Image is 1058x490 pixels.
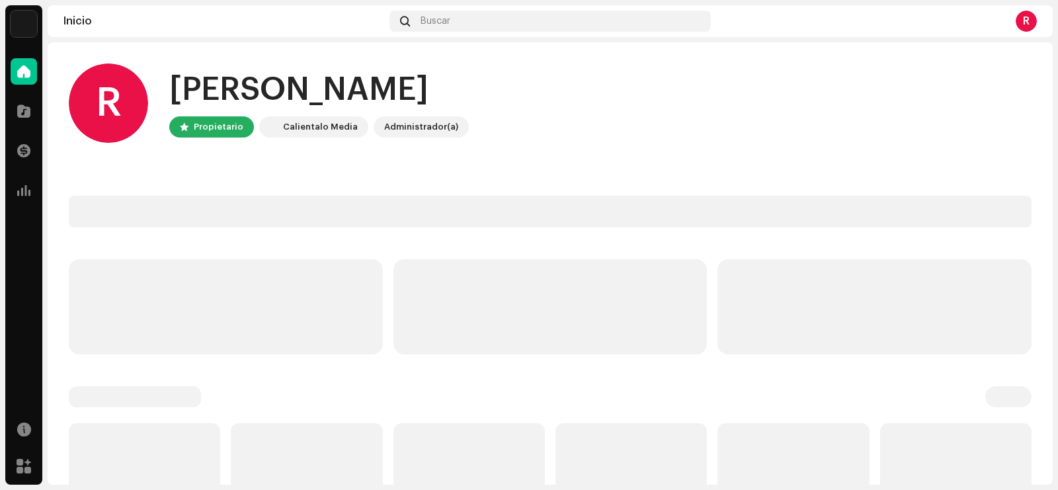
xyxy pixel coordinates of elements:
[1016,11,1037,32] div: R
[11,11,37,37] img: 4d5a508c-c80f-4d99-b7fb-82554657661d
[283,119,358,135] div: Calientalo Media
[169,69,469,111] div: [PERSON_NAME]
[421,16,450,26] span: Buscar
[384,119,458,135] div: Administrador(a)
[63,16,384,26] div: Inicio
[262,119,278,135] img: 4d5a508c-c80f-4d99-b7fb-82554657661d
[69,63,148,143] div: R
[194,119,243,135] div: Propietario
